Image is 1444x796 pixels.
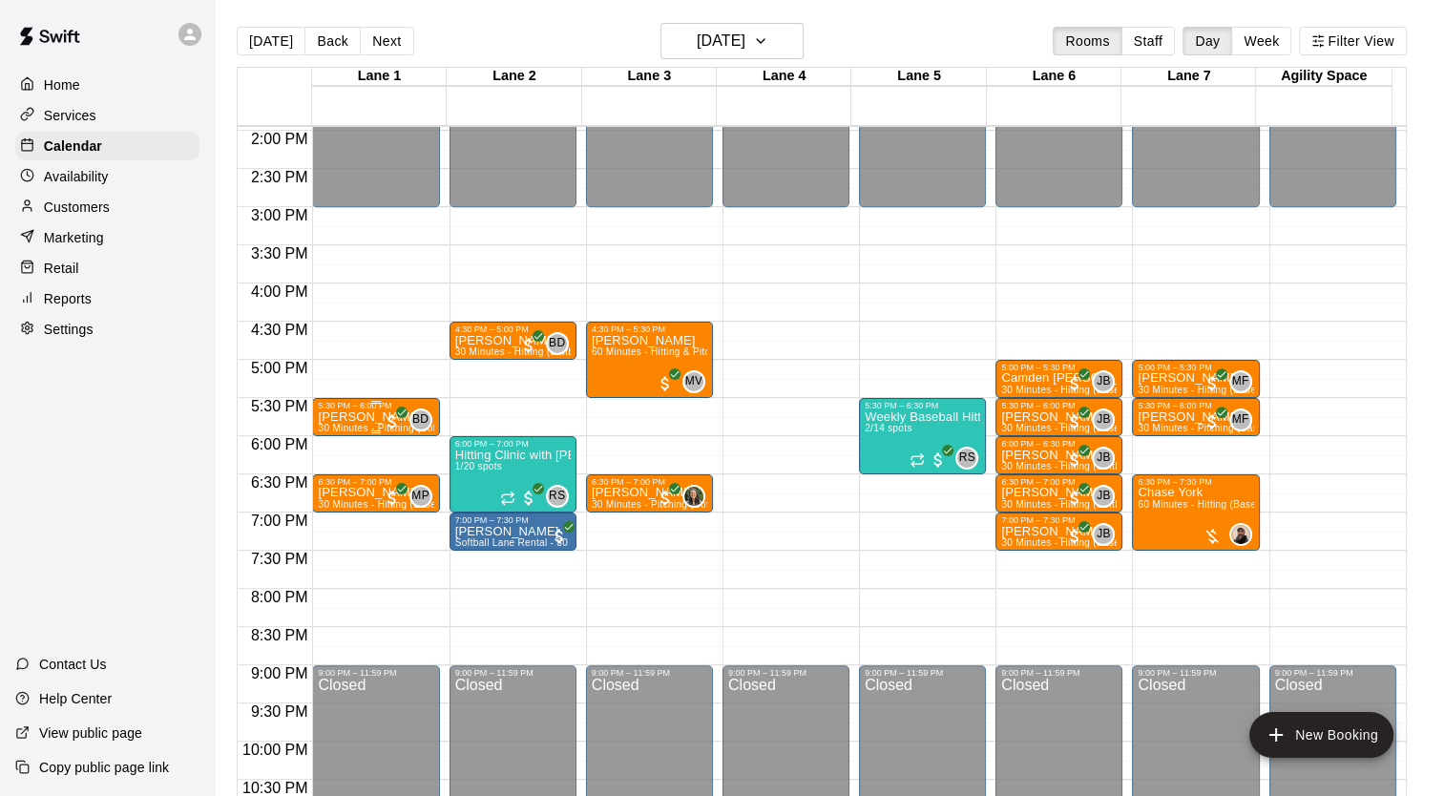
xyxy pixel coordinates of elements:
span: 30 Minutes - Pitching (Baseball) [1138,423,1283,433]
div: 6:30 PM – 7:00 PM: Hannah Seipt [995,474,1122,513]
img: Megan MacDonald [684,487,703,506]
div: 7:00 PM – 7:30 PM [1001,515,1117,525]
div: 6:30 PM – 7:30 PM [1138,477,1253,487]
div: Matt Field [1229,370,1252,393]
a: Retail [15,254,199,283]
div: Joseph Bauserman [1092,370,1115,393]
span: 6:30 PM [246,474,313,491]
p: Customers [44,198,110,217]
div: 5:30 PM – 6:00 PM [1138,401,1253,410]
span: All customers have paid [1065,412,1084,431]
div: 7:00 PM – 7:30 PM [455,515,571,525]
span: Mike Petrella [417,485,432,508]
div: 5:30 PM – 6:00 PM: Logan Halvorsen [1132,398,1259,436]
div: 4:30 PM – 5:30 PM: Jordan Haines [586,322,713,398]
span: 5:00 PM [246,360,313,376]
div: Calendar [15,132,199,160]
div: 5:00 PM – 5:30 PM [1001,363,1117,372]
button: [DATE] [237,27,305,55]
span: 7:00 PM [246,513,313,529]
div: 5:00 PM – 5:30 PM: Logan Halvorsen [1132,360,1259,398]
span: 9:00 PM [246,665,313,681]
button: Week [1231,27,1291,55]
div: Lane 7 [1121,68,1256,86]
span: MV [685,372,703,391]
span: Softball Lane Rental - 30 Minutes [455,537,607,548]
span: Joseph Bauserman [1099,523,1115,546]
div: Marketing [15,223,199,252]
span: All customers have paid [1065,527,1084,546]
h6: [DATE] [697,28,745,54]
p: Availability [44,167,109,186]
span: All customers have paid [1065,374,1084,393]
span: Recurring event [910,452,925,468]
span: BD [549,334,565,353]
span: 9:30 PM [246,703,313,720]
span: All customers have paid [550,527,569,546]
div: Will Smith [1229,523,1252,546]
div: Home [15,71,199,99]
div: Lane 2 [447,68,581,86]
p: View public page [39,723,142,743]
p: Help Center [39,689,112,708]
div: 7:00 PM – 7:30 PM: Hannah Seipt [450,513,576,551]
span: All customers have paid [929,450,948,470]
span: 30 Minutes - Hitting (Baseball) [1001,423,1139,433]
button: Staff [1121,27,1176,55]
span: JB [1097,372,1111,391]
button: Next [360,27,413,55]
button: Filter View [1299,27,1406,55]
p: Marketing [44,228,104,247]
div: 6:30 PM – 7:00 PM: Piper Ramsey [586,474,713,513]
span: Ridge Staff [554,485,569,508]
button: add [1249,712,1393,758]
span: BD [412,410,429,429]
span: Bryce Dahnert [417,408,432,431]
span: Joseph Bauserman [1099,447,1115,470]
span: 2:00 PM [246,131,313,147]
div: 5:30 PM – 6:00 PM [1001,401,1117,410]
span: All customers have paid [1203,374,1222,393]
span: All customers have paid [1203,412,1222,431]
div: Megan MacDonald [682,485,705,508]
span: All customers have paid [1065,450,1084,470]
div: Lane 3 [582,68,717,86]
div: 9:00 PM – 11:59 PM [592,668,707,678]
span: 30 Minutes - Pitching (Softball) [592,499,732,510]
span: 30 Minutes - Hitting (Baseball) [1138,385,1275,395]
div: Ridge Staff [955,447,978,470]
div: 5:00 PM – 5:30 PM: Camden Farrow [995,360,1122,398]
div: 9:00 PM – 11:59 PM [1138,668,1253,678]
span: 2/14 spots filled [865,423,911,433]
span: 60 Minutes - Hitting (Baseball) [1138,499,1275,510]
div: 6:30 PM – 7:30 PM: Chase York [1132,474,1259,551]
span: JB [1097,487,1111,506]
img: Will Smith [1231,525,1250,544]
span: Recurring event [500,491,515,506]
a: Customers [15,193,199,221]
p: Retail [44,259,79,278]
span: 30 Minutes - Hitting (Softball) [1001,499,1134,510]
div: 9:00 PM – 11:59 PM [865,668,980,678]
div: Mike Petrella [409,485,432,508]
span: 3:30 PM [246,245,313,262]
div: Agility Space [1256,68,1391,86]
span: JB [1097,410,1111,429]
span: RS [959,449,975,468]
div: 6:00 PM – 6:30 PM: Amelia Lucci [995,436,1122,474]
div: 9:00 PM – 11:59 PM [728,668,844,678]
div: Settings [15,315,199,344]
span: 8:00 PM [246,589,313,605]
button: Back [304,27,361,55]
div: 5:30 PM – 6:30 PM [865,401,980,410]
div: 9:00 PM – 11:59 PM [1275,668,1391,678]
div: 5:30 PM – 6:00 PM: Stella Judd [312,398,439,436]
div: Reports [15,284,199,313]
span: Joseph Bauserman [1099,408,1115,431]
p: Reports [44,289,92,308]
span: 3:00 PM [246,207,313,223]
div: 6:00 PM – 7:00 PM: Hitting Clinic with Carly and Maia!! 6-12 y/o [450,436,576,513]
p: Contact Us [39,655,107,674]
span: Matt Field [1237,408,1252,431]
div: Joseph Bauserman [1092,408,1115,431]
